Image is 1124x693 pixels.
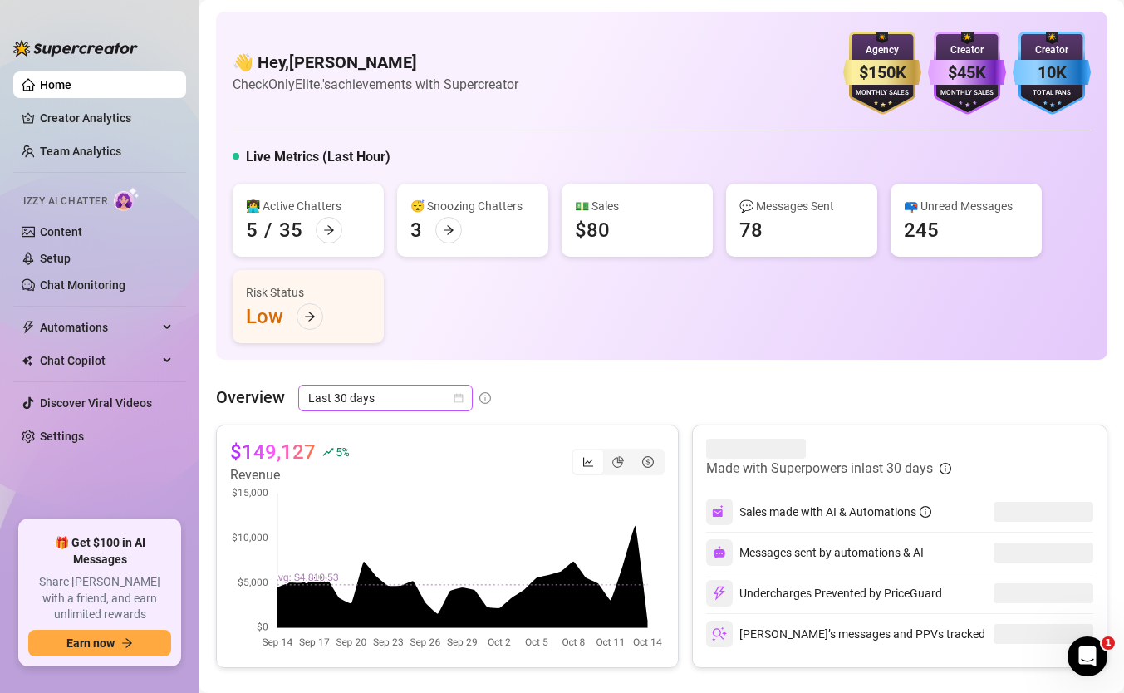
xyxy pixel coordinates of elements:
div: segmented control [572,449,665,475]
a: Setup [40,252,71,265]
span: Share [PERSON_NAME] with a friend, and earn unlimited rewards [28,574,171,623]
div: 35 [279,217,302,243]
span: rise [322,446,334,458]
article: $149,127 [230,439,316,465]
div: Undercharges Prevented by PriceGuard [706,580,942,607]
a: Chat Monitoring [40,278,125,292]
a: Content [40,225,82,238]
span: info-circle [920,506,931,518]
div: Risk Status [246,283,371,302]
span: arrow-right [304,311,316,322]
article: Check OnlyElite.'s achievements with Supercreator [233,74,518,95]
h4: 👋 Hey, [PERSON_NAME] [233,51,518,74]
article: Overview [216,385,285,410]
div: 78 [739,217,763,243]
img: svg%3e [713,546,726,559]
span: Chat Copilot [40,347,158,374]
div: 👩‍💻 Active Chatters [246,197,371,215]
div: 245 [904,217,939,243]
span: Automations [40,314,158,341]
div: Agency [843,42,921,58]
div: $45K [928,60,1006,86]
a: Creator Analytics [40,105,173,131]
span: 1 [1102,636,1115,650]
span: 🎁 Get $100 in AI Messages [28,535,171,568]
div: $80 [575,217,610,243]
span: pie-chart [612,456,624,468]
span: Izzy AI Chatter [23,194,107,209]
div: Sales made with AI & Automations [739,503,931,521]
img: Chat Copilot [22,355,32,366]
div: Creator [1013,42,1091,58]
iframe: Intercom live chat [1068,636,1107,676]
button: Earn nowarrow-right [28,630,171,656]
span: arrow-right [443,224,454,236]
span: Earn now [66,636,115,650]
div: Creator [928,42,1006,58]
span: thunderbolt [22,321,35,334]
div: 📪 Unread Messages [904,197,1028,215]
a: Team Analytics [40,145,121,158]
img: svg%3e [712,586,727,601]
span: arrow-right [323,224,335,236]
span: calendar [454,393,464,403]
div: 3 [410,217,422,243]
article: Revenue [230,465,348,485]
div: 😴 Snoozing Chatters [410,197,535,215]
h5: Live Metrics (Last Hour) [246,147,390,167]
span: dollar-circle [642,456,654,468]
span: arrow-right [121,637,133,649]
a: Settings [40,430,84,443]
div: Monthly Sales [843,88,921,99]
div: $150K [843,60,921,86]
img: gold-badge-CigiZidd.svg [843,32,921,115]
img: logo-BBDzfeDw.svg [13,40,138,57]
div: Total Fans [1013,88,1091,99]
img: blue-badge-DgoSNQY1.svg [1013,32,1091,115]
div: 💬 Messages Sent [739,197,864,215]
span: 5 % [336,444,348,460]
a: Discover Viral Videos [40,396,152,410]
div: Messages sent by automations & AI [706,539,924,566]
span: info-circle [479,392,491,404]
span: Last 30 days [308,386,463,410]
span: info-circle [940,463,951,474]
div: 10K [1013,60,1091,86]
a: Home [40,78,71,91]
div: [PERSON_NAME]’s messages and PPVs tracked [706,621,985,647]
span: line-chart [582,456,594,468]
div: 💵 Sales [575,197,699,215]
img: purple-badge-B9DA21FR.svg [928,32,1006,115]
article: Made with Superpowers in last 30 days [706,459,933,479]
div: 5 [246,217,258,243]
img: svg%3e [712,627,727,641]
img: svg%3e [712,504,727,519]
img: AI Chatter [114,187,140,211]
div: Monthly Sales [928,88,1006,99]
